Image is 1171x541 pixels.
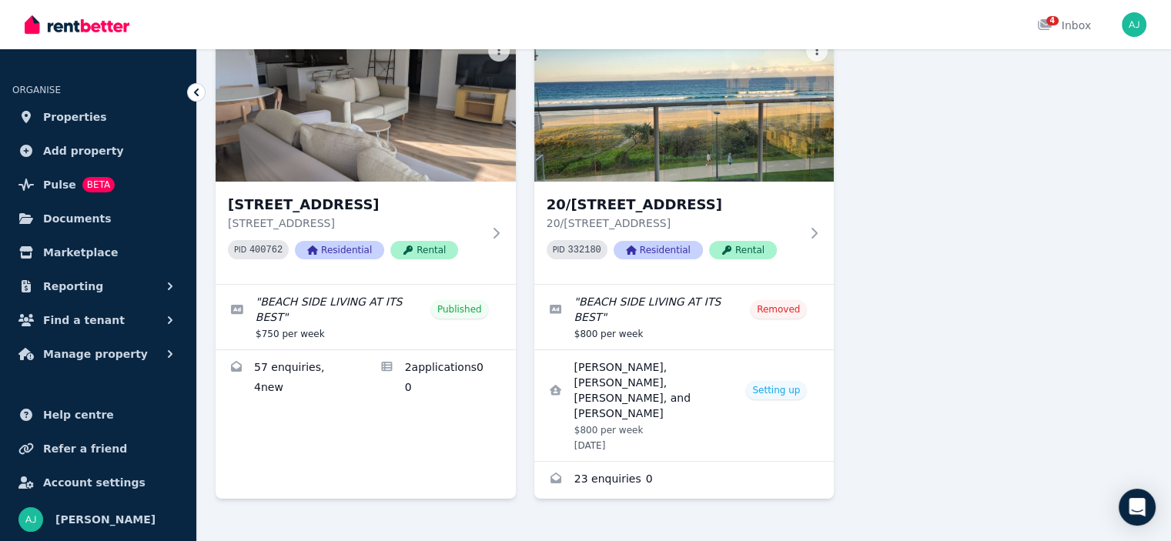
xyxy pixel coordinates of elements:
p: [STREET_ADDRESS] [228,215,482,231]
button: Manage property [12,339,184,369]
span: Manage property [43,345,148,363]
span: Marketplace [43,243,118,262]
a: Refer a friend [12,433,184,464]
span: Account settings [43,473,146,492]
span: BETA [82,177,115,192]
p: 20/[STREET_ADDRESS] [547,215,801,231]
a: PulseBETA [12,169,184,200]
div: Inbox [1037,18,1091,33]
span: Add property [43,142,124,160]
span: Refer a friend [43,439,127,458]
small: PID [553,245,565,254]
button: Find a tenant [12,305,184,336]
button: More options [488,40,510,62]
a: Edit listing: BEACH SIDE LIVING AT ITS BEST [534,285,835,349]
a: Marketplace [12,237,184,268]
img: RentBetter [25,13,129,36]
a: Enquiries for 20/373-375 Golden Four Drive, Tugun [534,462,835,499]
a: Edit listing: BEACH SIDE LIVING AT ITS BEST [216,285,516,349]
span: Residential [295,241,384,259]
h3: [STREET_ADDRESS] [228,194,482,215]
button: Reporting [12,271,184,302]
span: ORGANISE [12,85,61,95]
a: Documents [12,203,184,234]
span: Find a tenant [43,311,125,329]
button: More options [806,40,828,62]
a: Properties [12,102,184,132]
img: 11/373 Golden Four Dr, Tugun [216,34,516,182]
span: 4 [1046,16,1059,25]
a: 11/373 Golden Four Dr, Tugun[STREET_ADDRESS][STREET_ADDRESS]PID 400762ResidentialRental [216,34,516,284]
a: Applications for 11/373 Golden Four Dr, Tugun [366,350,516,407]
a: Account settings [12,467,184,498]
h3: 20/[STREET_ADDRESS] [547,194,801,215]
span: Help centre [43,406,114,424]
code: 332180 [568,245,601,255]
a: Enquiries for 11/373 Golden Four Dr, Tugun [216,350,366,407]
small: PID [234,245,246,254]
span: Rental [709,241,777,259]
span: Properties [43,108,107,126]
span: [PERSON_NAME] [55,510,156,529]
span: Documents [43,209,112,228]
a: Help centre [12,399,184,430]
span: Rental [390,241,458,259]
code: 400762 [249,245,283,255]
a: View details for Isabella Whitehead, Alexandra Whitehead, Richard Game, and Jessey Mcguire [534,350,835,461]
img: Ann Jones [18,507,43,532]
a: Add property [12,135,184,166]
div: Open Intercom Messenger [1119,489,1156,526]
span: Pulse [43,175,76,194]
span: Residential [614,241,703,259]
img: Ann Jones [1122,12,1146,37]
img: 20/373-375 Golden Four Drive, Tugun [534,34,835,182]
a: 20/373-375 Golden Four Drive, Tugun20/[STREET_ADDRESS]20/[STREET_ADDRESS]PID 332180ResidentialRental [534,34,835,284]
span: Reporting [43,277,103,296]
